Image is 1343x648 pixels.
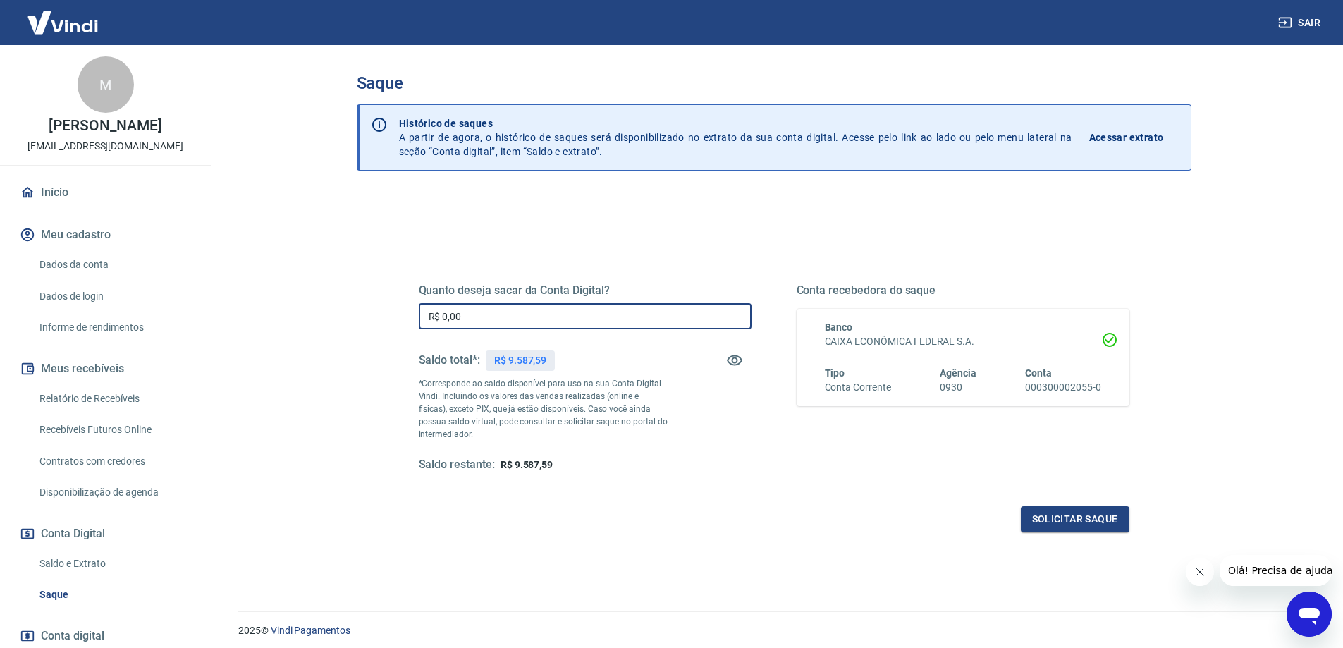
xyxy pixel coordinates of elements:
a: Vindi Pagamentos [271,625,350,636]
h6: CAIXA ECONÔMICA FEDERAL S.A. [825,334,1101,349]
div: M [78,56,134,113]
p: [PERSON_NAME] [49,118,161,133]
span: Conta digital [41,626,104,646]
p: Acessar extrato [1089,130,1164,145]
span: Olá! Precisa de ajuda? [8,10,118,21]
a: Disponibilização de agenda [34,478,194,507]
a: Início [17,177,194,208]
a: Dados de login [34,282,194,311]
iframe: Botão para abrir a janela de mensagens [1287,592,1332,637]
a: Relatório de Recebíveis [34,384,194,413]
img: Vindi [17,1,109,44]
a: Acessar extrato [1089,116,1179,159]
a: Saldo e Extrato [34,549,194,578]
p: R$ 9.587,59 [494,353,546,368]
h5: Quanto deseja sacar da Conta Digital? [419,283,752,298]
h6: 0930 [940,380,976,395]
h3: Saque [357,73,1191,93]
span: R$ 9.587,59 [501,459,553,470]
h5: Saldo total*: [419,353,480,367]
p: Histórico de saques [399,116,1072,130]
h5: Conta recebedora do saque [797,283,1129,298]
button: Meus recebíveis [17,353,194,384]
span: Tipo [825,367,845,379]
span: Conta [1025,367,1052,379]
p: 2025 © [238,623,1309,638]
p: [EMAIL_ADDRESS][DOMAIN_NAME] [27,139,183,154]
button: Meu cadastro [17,219,194,250]
button: Sair [1275,10,1326,36]
button: Conta Digital [17,518,194,549]
h6: 000300002055-0 [1025,380,1100,395]
a: Dados da conta [34,250,194,279]
a: Informe de rendimentos [34,313,194,342]
p: A partir de agora, o histórico de saques será disponibilizado no extrato da sua conta digital. Ac... [399,116,1072,159]
span: Banco [825,322,853,333]
h5: Saldo restante: [419,458,495,472]
button: Solicitar saque [1021,506,1129,532]
iframe: Fechar mensagem [1186,558,1214,586]
iframe: Mensagem da empresa [1220,555,1332,586]
p: *Corresponde ao saldo disponível para uso na sua Conta Digital Vindi. Incluindo os valores das ve... [419,377,668,441]
a: Contratos com credores [34,447,194,476]
a: Saque [34,580,194,609]
span: Agência [940,367,976,379]
a: Recebíveis Futuros Online [34,415,194,444]
h6: Conta Corrente [825,380,891,395]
